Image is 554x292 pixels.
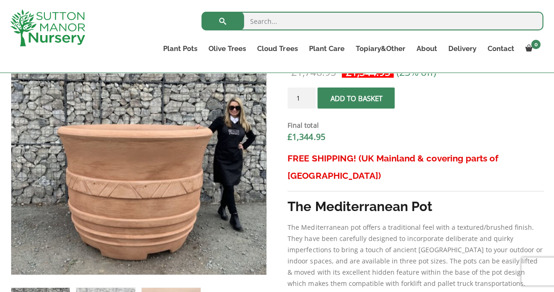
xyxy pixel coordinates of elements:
span: £ [345,66,351,79]
strong: The Mediterranean Pot [288,199,432,214]
input: Search... [201,12,543,30]
bdi: 1,344.95 [345,66,390,79]
img: logo [10,9,85,46]
a: Plant Pots [158,42,203,55]
input: Product quantity [288,88,316,109]
a: Delivery [442,42,482,55]
a: 0 [519,42,543,55]
span: £ [288,131,292,142]
p: The Mediterranean pot offers a traditional feel with a textured/brushed finish. They have been ca... [288,222,543,289]
span: 0 [531,40,540,49]
a: Olive Trees [203,42,252,55]
button: Add to basket [317,88,395,109]
span: £ [291,66,297,79]
dt: Final total [288,120,543,131]
a: Cloud Trees [252,42,303,55]
a: Plant Care [303,42,350,55]
h3: FREE SHIPPING! (UK Mainland & covering parts of [GEOGRAPHIC_DATA]) [288,150,543,184]
a: About [410,42,442,55]
bdi: 1,344.95 [288,131,325,142]
bdi: 1,748.95 [291,66,336,79]
a: Contact [482,42,519,55]
a: Topiary&Other [350,42,410,55]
